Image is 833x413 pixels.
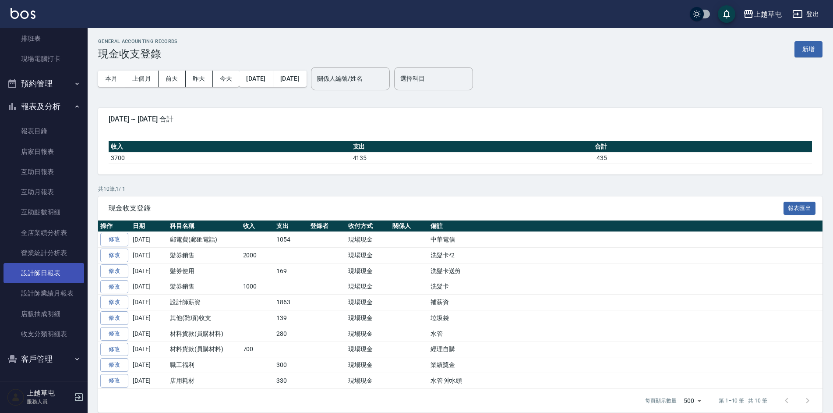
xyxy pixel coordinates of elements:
[131,295,168,310] td: [DATE]
[168,326,241,342] td: 材料貨款(員購材料)
[27,398,71,406] p: 服務人員
[428,310,822,326] td: 垃圾袋
[4,263,84,283] a: 設計師日報表
[109,141,351,153] th: 收入
[4,243,84,263] a: 營業統計分析表
[4,121,84,141] a: 報表目錄
[131,248,168,263] td: [DATE]
[346,357,390,373] td: 現場現金
[351,141,593,153] th: 支出
[98,48,178,60] h3: 現金收支登錄
[131,263,168,279] td: [DATE]
[100,327,128,341] a: 修改
[98,221,131,232] th: 操作
[100,264,128,278] a: 修改
[274,373,308,389] td: 330
[168,373,241,389] td: 店用耗材
[754,9,782,20] div: 上越草屯
[428,373,822,389] td: 水管 沖水頭
[131,221,168,232] th: 日期
[428,221,822,232] th: 備註
[4,28,84,49] a: 排班表
[241,279,275,295] td: 1000
[131,342,168,357] td: [DATE]
[186,71,213,87] button: 昨天
[274,232,308,248] td: 1054
[168,263,241,279] td: 髮券使用
[789,6,822,22] button: 登出
[131,373,168,389] td: [DATE]
[109,115,812,124] span: [DATE] ~ [DATE] 合計
[274,326,308,342] td: 280
[239,71,273,87] button: [DATE]
[4,162,84,182] a: 互助日報表
[4,223,84,243] a: 全店業績分析表
[100,296,128,309] a: 修改
[784,203,816,212] a: 報表匯出
[131,232,168,248] td: [DATE]
[428,263,822,279] td: 洗髮卡送剪
[428,232,822,248] td: 中華電信
[4,283,84,303] a: 設計師業績月報表
[273,71,307,87] button: [DATE]
[241,221,275,232] th: 收入
[131,279,168,295] td: [DATE]
[428,357,822,373] td: 業績獎金
[213,71,240,87] button: 今天
[168,310,241,326] td: 其他(雜項)收支
[168,248,241,263] td: 髮券銷售
[4,49,84,69] a: 現場電腦打卡
[346,263,390,279] td: 現場現金
[4,95,84,118] button: 報表及分析
[274,295,308,310] td: 1863
[794,45,822,53] a: 新增
[346,248,390,263] td: 現場現金
[274,310,308,326] td: 139
[428,279,822,295] td: 洗髮卡
[131,357,168,373] td: [DATE]
[346,295,390,310] td: 現場現金
[4,348,84,370] button: 客戶管理
[274,221,308,232] th: 支出
[346,232,390,248] td: 現場現金
[428,248,822,263] td: 洗髮卡*2
[740,5,785,23] button: 上越草屯
[100,374,128,388] a: 修改
[645,397,677,405] p: 每頁顯示數量
[131,326,168,342] td: [DATE]
[168,357,241,373] td: 職工福利
[241,342,275,357] td: 700
[168,295,241,310] td: 設計師薪資
[100,358,128,372] a: 修改
[274,357,308,373] td: 300
[100,343,128,356] a: 修改
[346,373,390,389] td: 現場現金
[11,8,35,19] img: Logo
[100,249,128,262] a: 修改
[680,389,705,413] div: 500
[168,279,241,295] td: 髮券銷售
[98,185,822,193] p: 共 10 筆, 1 / 1
[168,342,241,357] td: 材料貨款(員購材料)
[346,342,390,357] td: 現場現金
[98,71,125,87] button: 本月
[100,311,128,325] a: 修改
[346,326,390,342] td: 現場現金
[428,342,822,357] td: 經理自購
[109,204,784,213] span: 現金收支登錄
[346,310,390,326] td: 現場現金
[593,141,812,153] th: 合計
[7,388,25,406] img: Person
[4,202,84,222] a: 互助點數明細
[4,304,84,324] a: 店販抽成明細
[131,310,168,326] td: [DATE]
[98,39,178,44] h2: GENERAL ACCOUNTING RECORDS
[428,326,822,342] td: 水管
[4,182,84,202] a: 互助月報表
[390,221,428,232] th: 關係人
[274,263,308,279] td: 169
[719,397,767,405] p: 第 1–10 筆 共 10 筆
[784,202,816,215] button: 報表匯出
[168,221,241,232] th: 科目名稱
[794,41,822,57] button: 新增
